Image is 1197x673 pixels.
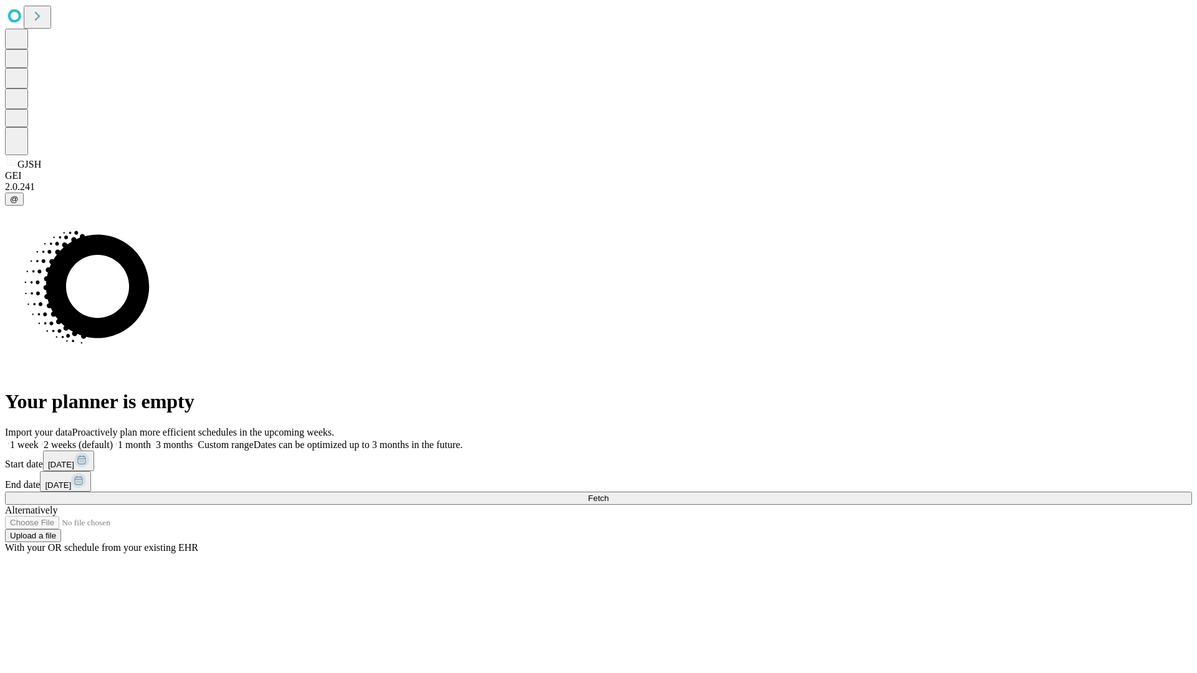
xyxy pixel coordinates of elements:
h1: Your planner is empty [5,390,1192,413]
button: [DATE] [40,471,91,492]
span: With your OR schedule from your existing EHR [5,542,198,553]
button: Upload a file [5,529,61,542]
div: GEI [5,170,1192,181]
span: Alternatively [5,505,57,515]
span: Custom range [198,439,253,450]
div: Start date [5,451,1192,471]
span: [DATE] [45,480,71,490]
span: 2 weeks (default) [44,439,113,450]
div: End date [5,471,1192,492]
span: @ [10,194,19,204]
span: 1 week [10,439,39,450]
button: [DATE] [43,451,94,471]
span: 3 months [156,439,193,450]
span: Fetch [588,494,608,503]
div: 2.0.241 [5,181,1192,193]
span: GJSH [17,159,41,169]
span: Import your data [5,427,72,437]
span: Dates can be optimized up to 3 months in the future. [254,439,463,450]
button: @ [5,193,24,206]
span: Proactively plan more efficient schedules in the upcoming weeks. [72,427,334,437]
span: 1 month [118,439,151,450]
span: [DATE] [48,460,74,469]
button: Fetch [5,492,1192,505]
